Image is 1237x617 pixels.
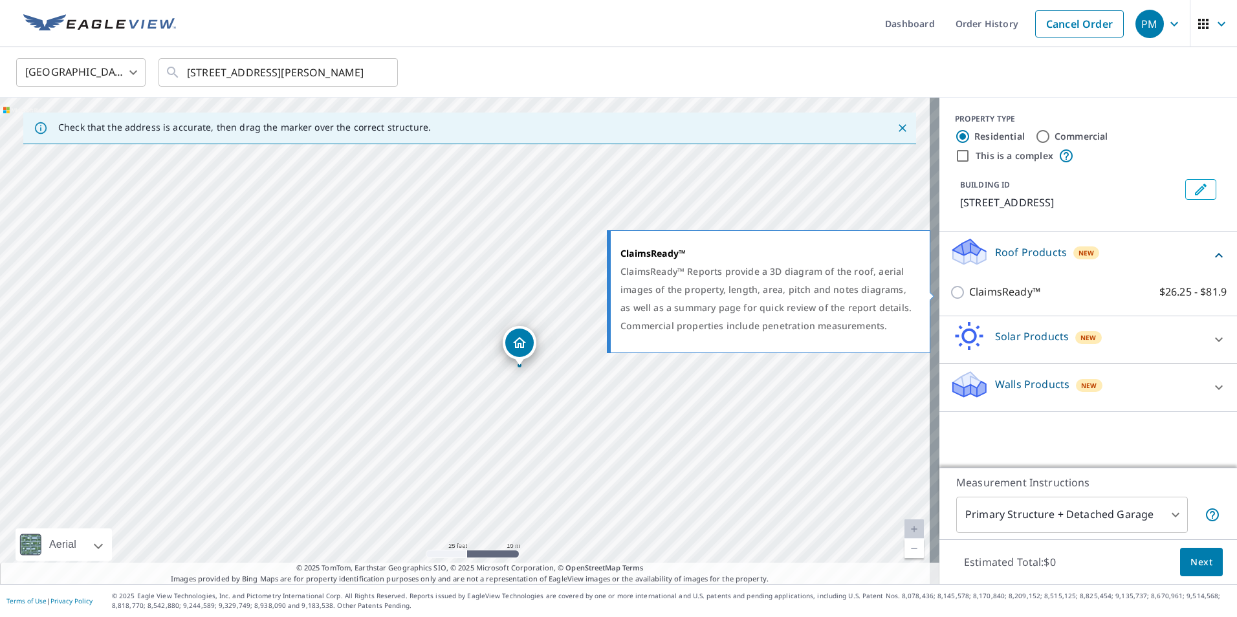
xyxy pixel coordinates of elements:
span: New [1080,332,1097,343]
p: Check that the address is accurate, then drag the marker over the correct structure. [58,122,431,133]
p: Solar Products [995,329,1069,344]
a: Terms [622,563,644,572]
div: Solar ProductsNew [950,321,1227,358]
span: Next [1190,554,1212,570]
a: Current Level 20, Zoom In Disabled [904,519,924,539]
span: Your report will include the primary structure and a detached garage if one exists. [1205,507,1220,523]
a: Cancel Order [1035,10,1124,38]
div: ClaimsReady™ Reports provide a 3D diagram of the roof, aerial images of the property, length, are... [620,263,914,335]
p: | [6,597,93,605]
p: Walls Products [995,376,1069,392]
label: This is a complex [976,149,1053,162]
div: Dropped pin, building 1, Residential property, 1644 Panorama Dr Vestavia Hills, AL 35216 [503,326,536,366]
span: © 2025 TomTom, Earthstar Geographics SIO, © 2025 Microsoft Corporation, © [296,563,644,574]
img: EV Logo [23,14,176,34]
a: Current Level 20, Zoom Out [904,539,924,558]
p: $26.25 - $81.9 [1159,284,1227,300]
div: Aerial [16,528,112,561]
div: PM [1135,10,1164,38]
label: Commercial [1055,130,1108,143]
span: New [1081,380,1097,391]
label: Residential [974,130,1025,143]
button: Next [1180,548,1223,577]
a: Privacy Policy [50,596,93,605]
div: Roof ProductsNew [950,237,1227,274]
p: Measurement Instructions [956,475,1220,490]
div: Walls ProductsNew [950,369,1227,406]
button: Close [894,120,911,136]
p: © 2025 Eagle View Technologies, Inc. and Pictometry International Corp. All Rights Reserved. Repo... [112,591,1231,611]
p: Roof Products [995,244,1067,260]
p: [STREET_ADDRESS] [960,195,1180,210]
p: Estimated Total: $0 [954,548,1066,576]
button: Edit building 1 [1185,179,1216,200]
div: [GEOGRAPHIC_DATA] [16,54,146,91]
div: PROPERTY TYPE [955,113,1221,125]
div: Primary Structure + Detached Garage [956,497,1188,533]
span: New [1078,248,1095,258]
p: ClaimsReady™ [969,284,1040,300]
p: BUILDING ID [960,179,1010,190]
a: OpenStreetMap [565,563,620,572]
div: Aerial [45,528,80,561]
input: Search by address or latitude-longitude [187,54,371,91]
a: Terms of Use [6,596,47,605]
strong: ClaimsReady™ [620,247,686,259]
